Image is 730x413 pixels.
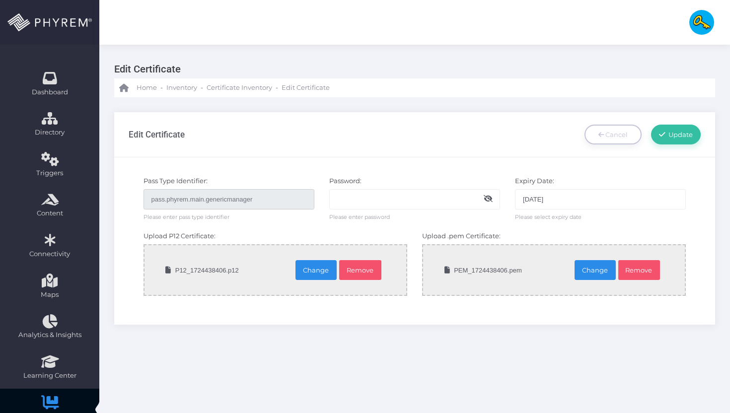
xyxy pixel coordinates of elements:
span: Cancel [605,131,628,138]
a: Cancel [584,125,642,144]
span: Certificate Inventory [207,83,272,93]
label: Pass Type Identifier: [144,176,208,186]
a: Certificate Inventory [207,78,272,97]
span: Update [665,131,693,138]
span: PEM_1724438406.pem [451,245,575,295]
a: Remove [339,260,381,280]
label: Password: [329,176,362,186]
span: P12_1724438406.p12 [173,245,296,295]
a: Edit Certificate [282,78,330,97]
h3: Edit Certificate [129,130,185,139]
h3: Edit Certificate [114,60,708,78]
span: Content [6,208,93,218]
li: - [274,83,280,93]
span: Learning Center [6,371,93,381]
span: Inventory [166,83,197,93]
li: - [159,83,164,93]
label: Upload .pem Certificate: [422,231,501,241]
span: Home [137,83,157,93]
span: Triggers [6,168,93,178]
label: Expiry Date: [515,176,554,186]
span: Edit Certificate [282,83,330,93]
a: Home [119,78,157,97]
span: Directory [6,128,93,138]
span: Analytics & Insights [6,330,93,340]
a: Remove [618,260,660,280]
span: Please select expiry date [515,209,582,221]
label: Upload P12 Certificate: [144,231,216,241]
span: Maps [41,290,59,300]
span: Connectivity [6,249,93,259]
span: Dashboard [32,87,68,97]
span: Please enter password [329,209,390,221]
a: Inventory [166,78,197,97]
a: Update [651,125,701,144]
span: Please enter pass type identifier [144,209,229,221]
li: - [199,83,205,93]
